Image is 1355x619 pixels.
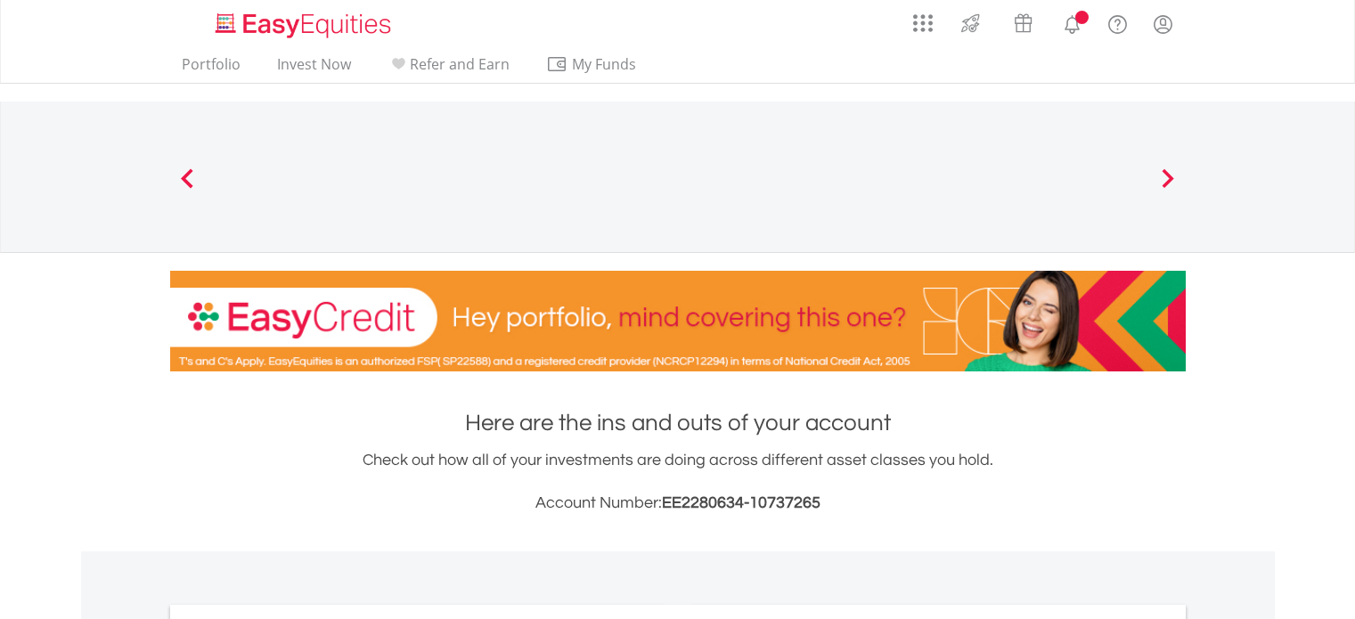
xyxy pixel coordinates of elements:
span: Refer and Earn [410,54,510,74]
img: EasyEquities_Logo.png [212,11,398,40]
h3: Account Number: [170,491,1186,516]
span: My Funds [546,53,663,76]
img: vouchers-v2.svg [1008,9,1038,37]
a: Home page [208,4,398,40]
a: My Profile [1140,4,1186,44]
a: AppsGrid [902,4,944,33]
a: Notifications [1049,4,1095,40]
img: grid-menu-icon.svg [913,13,933,33]
span: EE2280634-10737265 [662,494,820,511]
a: Vouchers [997,4,1049,37]
h1: Here are the ins and outs of your account [170,407,1186,439]
img: EasyCredit Promotion Banner [170,271,1186,371]
a: Refer and Earn [380,55,517,83]
img: thrive-v2.svg [956,9,985,37]
div: Check out how all of your investments are doing across different asset classes you hold. [170,448,1186,516]
a: FAQ's and Support [1095,4,1140,40]
a: Invest Now [270,55,358,83]
a: Portfolio [175,55,248,83]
